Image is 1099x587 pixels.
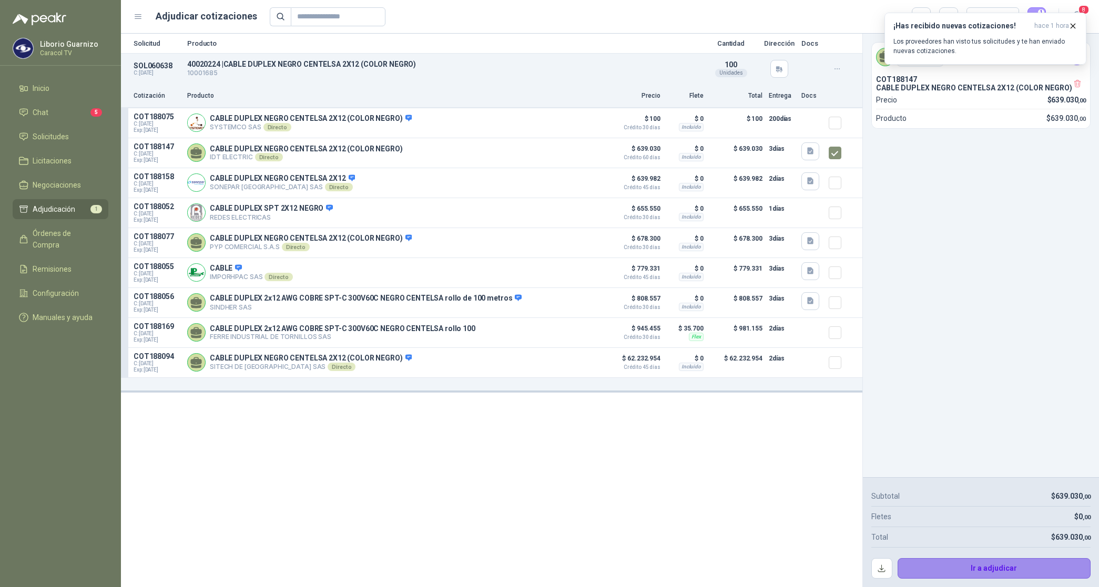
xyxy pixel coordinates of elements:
[328,363,355,371] div: Directo
[1051,114,1086,122] span: 639.030
[608,335,660,340] span: Crédito 30 días
[769,91,795,101] p: Entrega
[667,262,704,275] p: $ 0
[710,172,762,193] p: $ 639.982
[33,155,72,167] span: Licitaciones
[134,292,181,301] p: COT188056
[134,331,181,337] span: C: [DATE]
[667,202,704,215] p: $ 0
[13,199,108,219] a: Adjudicación1
[210,243,412,251] p: PYP COMERCIAL S.A.S
[134,241,181,247] span: C: [DATE]
[187,60,698,68] p: 40020224 | CABLE DUPLEX NEGRO CENTELSA 2X12 (COLOR NEGRO)
[33,179,81,191] span: Negociaciones
[710,322,762,343] p: $ 981.155
[1078,97,1086,104] span: ,00
[667,172,704,185] p: $ 0
[1067,7,1086,26] button: 8
[13,259,108,279] a: Remisiones
[210,174,355,183] p: CABLE DUPLEX NEGRO CENTELSA 2X12
[801,40,822,47] p: Docs
[13,78,108,98] a: Inicio
[710,292,762,313] p: $ 808.557
[134,337,181,343] span: Exp: [DATE]
[1078,5,1090,15] span: 8
[871,531,888,543] p: Total
[134,151,181,157] span: C: [DATE]
[667,142,704,155] p: $ 0
[608,262,660,280] p: $ 779.331
[1078,116,1086,122] span: ,00
[769,112,795,125] p: 200 días
[210,333,475,341] p: FERRE INDUSTRIAL DE TORNILLOS SAS
[210,114,412,123] p: CABLE DUPLEX NEGRO CENTELSA 2X12 (COLOR NEGRO)
[710,112,762,133] p: $ 100
[13,307,108,327] a: Manuales y ayuda
[679,363,704,371] div: Incluido
[13,102,108,122] a: Chat5
[134,172,181,181] p: COT188158
[679,273,704,281] div: Incluido
[134,232,181,241] p: COT188077
[134,187,181,193] span: Exp: [DATE]
[134,217,181,223] span: Exp: [DATE]
[876,112,907,124] p: Producto
[667,322,704,335] p: $ 35.700
[33,83,49,94] span: Inicio
[90,205,102,213] span: 1
[1027,7,1046,26] button: 1
[210,273,293,281] p: IMPORHPAC SAS
[893,37,1077,56] p: Los proveedores han visto tus solicitudes y te han enviado nuevas cotizaciones.
[90,108,102,117] span: 5
[679,243,704,251] div: Incluido
[187,68,698,78] p: 10001685
[255,153,283,161] div: Directo
[764,40,795,47] p: Dirección
[893,22,1030,30] h3: ¡Has recibido nuevas cotizaciones!
[876,94,897,106] p: Precio
[876,84,1086,92] p: CABLE DUPLEX NEGRO CENTELSA 2X12 (COLOR NEGRO)
[608,292,660,310] p: $ 808.557
[715,69,747,77] div: Unidades
[187,91,602,101] p: Producto
[40,50,106,56] p: Caracol TV
[13,175,108,195] a: Negociaciones
[210,145,403,153] p: CABLE DUPLEX NEGRO CENTELSA 2X12 (COLOR NEGRO)
[156,9,257,24] h1: Adjudicar cotizaciones
[769,352,795,365] p: 2 días
[769,142,795,155] p: 3 días
[608,125,660,130] span: Crédito 30 días
[689,333,704,341] div: Flex
[608,91,660,101] p: Precio
[679,123,704,131] div: Incluido
[973,9,1003,25] div: Precio
[769,172,795,185] p: 2 días
[134,271,181,277] span: C: [DATE]
[263,123,291,131] div: Directo
[210,264,293,273] p: CABLE
[210,153,403,161] p: IDT ELECTRIC
[134,121,181,127] span: C: [DATE]
[210,183,355,191] p: SONEPAR [GEOGRAPHIC_DATA] SAS
[325,183,353,191] div: Directo
[1047,94,1086,106] p: $
[1074,511,1091,522] p: $
[210,123,412,131] p: SYSTEMCO SAS
[134,277,181,283] span: Exp: [DATE]
[769,322,795,335] p: 2 días
[134,247,181,253] span: Exp: [DATE]
[801,91,822,101] p: Docs
[13,151,108,171] a: Licitaciones
[667,292,704,305] p: $ 0
[1051,490,1091,502] p: $
[33,131,69,142] span: Solicitudes
[679,153,704,161] div: Incluido
[134,127,181,133] span: Exp: [DATE]
[210,354,412,363] p: CABLE DUPLEX NEGRO CENTELSA 2X12 (COLOR NEGRO)
[1055,533,1091,541] span: 639.030
[134,352,181,361] p: COT188094
[188,174,205,191] img: Company Logo
[1051,531,1091,543] p: $
[264,273,292,281] div: Directo
[1083,493,1091,500] span: ,00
